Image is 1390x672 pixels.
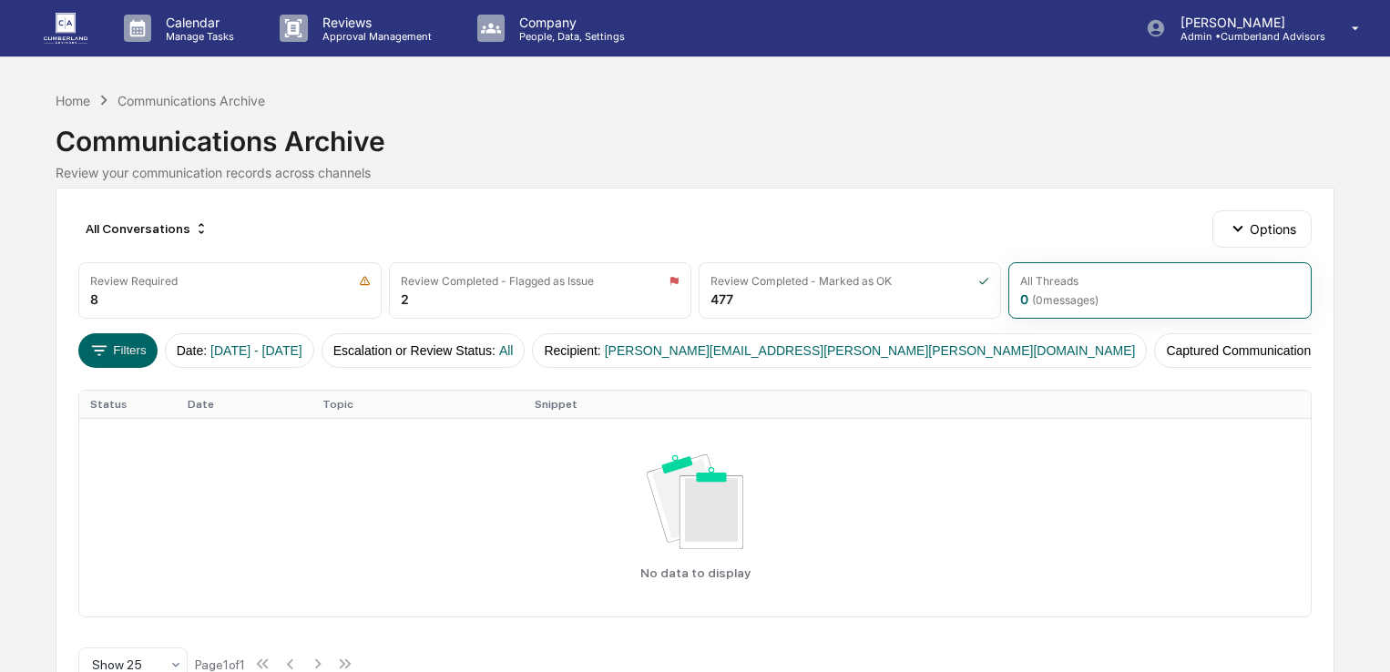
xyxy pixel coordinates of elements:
[1032,293,1099,307] span: ( 0 messages)
[90,291,98,307] div: 8
[669,275,680,287] img: icon
[78,333,158,368] button: Filters
[56,110,1334,158] div: Communications Archive
[1020,274,1078,288] div: All Threads
[322,333,526,368] button: Escalation or Review Status:All
[44,13,87,43] img: logo
[605,343,1136,358] span: [PERSON_NAME][EMAIL_ADDRESS][PERSON_NAME][PERSON_NAME][DOMAIN_NAME]
[308,15,441,30] p: Reviews
[401,274,594,288] div: Review Completed - Flagged as Issue
[90,274,178,288] div: Review Required
[978,275,989,287] img: icon
[151,30,243,43] p: Manage Tasks
[118,93,265,108] div: Communications Archive
[1166,15,1325,30] p: [PERSON_NAME]
[79,391,177,418] th: Status
[210,343,302,358] span: [DATE] - [DATE]
[177,391,312,418] th: Date
[505,15,634,30] p: Company
[312,391,524,418] th: Topic
[359,275,371,287] img: icon
[78,214,216,243] div: All Conversations
[165,333,314,368] button: Date:[DATE] - [DATE]
[710,291,733,307] div: 477
[1212,210,1312,247] button: Options
[499,343,514,358] span: All
[1166,30,1325,43] p: Admin • Cumberland Advisors
[401,291,409,307] div: 2
[1332,612,1381,661] iframe: Open customer support
[532,333,1147,368] button: Recipient:[PERSON_NAME][EMAIL_ADDRESS][PERSON_NAME][PERSON_NAME][DOMAIN_NAME]
[56,93,90,108] div: Home
[524,391,1311,418] th: Snippet
[151,15,243,30] p: Calendar
[1020,291,1099,307] div: 0
[56,165,1334,180] div: Review your communication records across channels
[647,454,743,549] img: No data available
[505,30,634,43] p: People, Data, Settings
[640,565,751,580] p: No data to display
[710,274,892,288] div: Review Completed - Marked as OK
[195,657,245,672] div: Page 1 of 1
[308,30,441,43] p: Approval Management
